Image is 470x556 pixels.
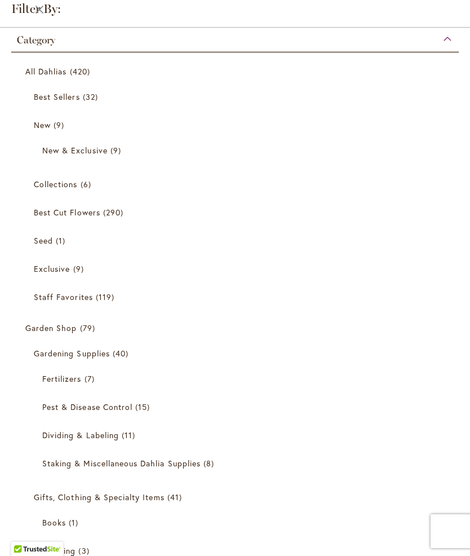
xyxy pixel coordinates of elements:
[110,144,124,156] span: 9
[42,401,132,412] span: Pest & Disease Control
[34,120,51,130] span: New
[17,34,55,46] span: Category
[167,491,185,503] span: 41
[34,235,53,246] span: Seed
[34,292,93,302] span: Staff Favorites
[73,263,87,275] span: 9
[113,347,131,359] span: 40
[42,430,119,440] span: Dividing & Labeling
[42,397,431,417] a: Pest &amp; Disease Control
[34,179,78,189] span: Collections
[34,492,165,502] span: Gifts, Clothing & Specialty Items
[54,119,67,131] span: 9
[34,343,439,363] a: Gardening Supplies
[34,115,439,135] a: New
[103,206,126,218] span: 290
[81,178,94,190] span: 6
[203,457,217,469] span: 8
[42,140,431,160] a: New &amp; Exclusive
[8,516,40,548] iframe: Launch Accessibility Center
[34,231,439,250] a: Seed
[80,322,98,334] span: 79
[34,91,80,102] span: Best Sellers
[42,145,108,156] span: New & Exclusive
[25,61,447,81] a: All Dahlias
[42,458,201,469] span: Staking & Miscellaneous Dahlia Supplies
[34,259,439,279] a: Exclusive
[34,207,100,218] span: Best Cut Flowers
[70,65,93,77] span: 420
[25,66,67,77] span: All Dahlias
[34,348,110,359] span: Gardening Supplies
[56,235,68,246] span: 1
[25,323,77,333] span: Garden Shop
[83,91,101,103] span: 32
[69,517,81,528] span: 1
[42,517,66,528] span: Books
[34,174,439,194] a: Collections
[34,487,439,507] a: Gifts, Clothing &amp; Specialty Items
[42,373,82,384] span: Fertilizers
[85,373,97,385] span: 7
[34,202,439,222] a: Best Cut Flowers
[34,263,70,274] span: Exclusive
[42,369,431,389] a: Fertilizers
[25,318,447,338] a: Garden Shop
[96,291,117,303] span: 119
[135,401,153,413] span: 15
[34,287,439,307] a: Staff Favorites
[42,513,431,532] a: Books
[42,453,431,473] a: Staking &amp; Miscellaneous Dahlia Supplies
[34,87,439,107] a: Best Sellers
[122,429,138,441] span: 11
[42,425,431,445] a: Dividing &amp; Labeling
